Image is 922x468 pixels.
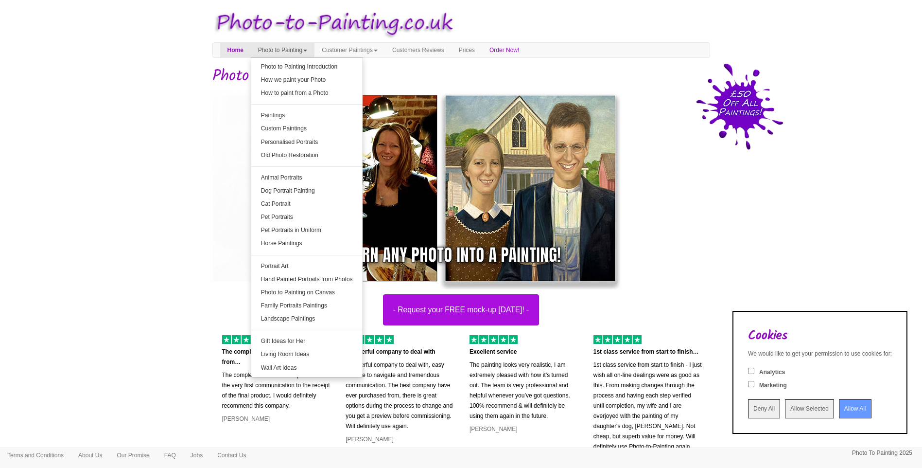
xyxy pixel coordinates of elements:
a: Wall Art Ideas [251,361,363,375]
p: [PERSON_NAME] [222,414,331,424]
a: Customers Reviews [385,43,452,57]
a: Hand Painted Portraits from Photos [251,273,363,286]
p: [PERSON_NAME] [346,434,455,445]
img: 5 of out 5 stars [222,335,270,344]
img: Oil painting of a dog [205,87,570,289]
button: - Request your FREE mock-up [DATE]! - [383,294,539,325]
a: Photo to Painting Introduction [251,60,363,73]
a: Photo to Painting on Canvas [251,286,363,299]
p: 1st class service from start to finish - I just wish all on-line dealings were as good as this. F... [593,360,703,452]
img: 50 pound price drop [696,63,783,150]
a: Personalised Portraits [251,136,363,149]
a: Portrait Art [251,260,363,273]
a: Old Photo Restoration [251,149,363,162]
div: Turn any photo into a painting! [347,243,561,268]
a: Photo to Painting [251,43,314,57]
p: The complete service was superb from… [222,347,331,367]
label: Marketing [759,381,787,390]
h1: Photo to Painting [212,68,710,85]
a: Family Portraits Paintings [251,299,363,312]
img: american-gothic-small.jpg [259,87,624,289]
img: 5 of out 5 stars [470,335,518,344]
a: Cat Portrait [251,198,363,211]
p: Wonderful company to deal with [346,347,455,357]
a: Jobs [183,448,210,463]
p: 1st class service from start to finish… [593,347,703,357]
h2: Cookies [748,329,892,343]
a: FAQ [157,448,183,463]
a: How we paint your Photo [251,73,363,87]
input: Deny All [748,399,780,418]
p: [PERSON_NAME] [470,424,579,434]
a: Our Promise [109,448,157,463]
a: Customer Paintings [314,43,385,57]
p: Photo To Painting 2025 [852,448,912,458]
a: Pet Portraits [251,211,363,224]
a: Custom Paintings [251,122,363,135]
a: Order Now! [482,43,526,57]
a: Living Room Ideas [251,348,363,361]
input: Allow All [839,399,871,418]
a: How to paint from a Photo [251,87,363,100]
p: The complete service was superb from the very first communication to the receipt of the final pro... [222,370,331,411]
a: Dog Portrait Painting [251,184,363,198]
label: Analytics [759,368,785,377]
a: Prices [452,43,482,57]
p: Excellent service [470,347,579,357]
img: Photo to Painting [208,5,456,42]
a: Home [220,43,251,57]
a: Contact Us [210,448,253,463]
a: Animal Portraits [251,171,363,184]
p: Wonderful company to deal with, easy website to navigate and tremendous communication. The best c... [346,360,455,432]
a: Horse Paintings [251,237,363,250]
a: Pet Portraits in Uniform [251,224,363,237]
p: The painting looks very realistic, I am extremely pleased with how it’s turned out. The team is v... [470,360,579,421]
a: Gift Ideas for Her [251,335,363,348]
img: 5 of out 5 stars [593,335,642,344]
a: About Us [71,448,109,463]
img: 5 of out 5 stars [346,335,394,344]
a: Paintings [251,109,363,122]
div: We would like to get your permission to use cookies for: [748,350,892,358]
input: Allow Selected [785,399,834,418]
a: Landscape Paintings [251,312,363,325]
